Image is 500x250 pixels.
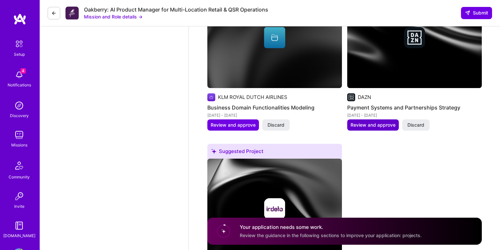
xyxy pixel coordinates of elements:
div: Missions [11,141,27,148]
div: KLM ROYAL DUTCH AIRLINES [218,94,287,101]
button: Submit [461,7,492,19]
div: [DATE] - [DATE] [347,112,482,119]
div: Notifications [8,81,31,88]
div: [DOMAIN_NAME] [3,232,35,239]
img: Company Logo [65,7,79,19]
div: Setup [14,51,25,58]
img: discovery [13,99,26,112]
h4: Payment Systems and Partnerships Strategy [347,103,482,112]
div: [DATE] - [DATE] [207,112,342,119]
button: Discard [262,119,290,131]
span: Review and approve [211,122,256,128]
div: Suggested Project [207,144,342,161]
i: icon SendLight [465,10,470,16]
div: Community [9,173,30,180]
img: guide book [13,219,26,232]
img: Company logo [207,93,215,101]
span: Submit [465,10,488,16]
div: Discovery [10,112,29,119]
span: Review the guidance in the following sections to improve your application: projects. [240,233,422,238]
img: setup [12,37,26,51]
h4: Your application needs some work. [240,224,422,231]
button: Review and approve [347,119,399,131]
img: bell [13,68,26,81]
img: Invite [13,190,26,203]
img: logo [13,13,26,25]
i: icon LeftArrowDark [51,11,57,16]
button: Discard [402,119,430,131]
div: DAZN [358,94,371,101]
img: Company logo [264,198,285,219]
span: Discard [407,122,424,128]
img: Company logo [347,93,355,101]
img: Community [11,158,27,173]
img: Company logo [404,27,425,48]
span: Discard [268,122,284,128]
button: Review and approve [207,119,259,131]
div: Invite [14,203,24,210]
button: Mission and Role details → [84,13,143,20]
img: teamwork [13,128,26,141]
div: Oakberry: AI Product Manager for Multi-Location Retail & QSR Operations [84,6,268,13]
span: 4 [21,68,26,74]
i: icon SuggestedTeams [211,149,216,154]
span: Review and approve [351,122,396,128]
h4: Business Domain Functionalities Modeling [207,103,342,112]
